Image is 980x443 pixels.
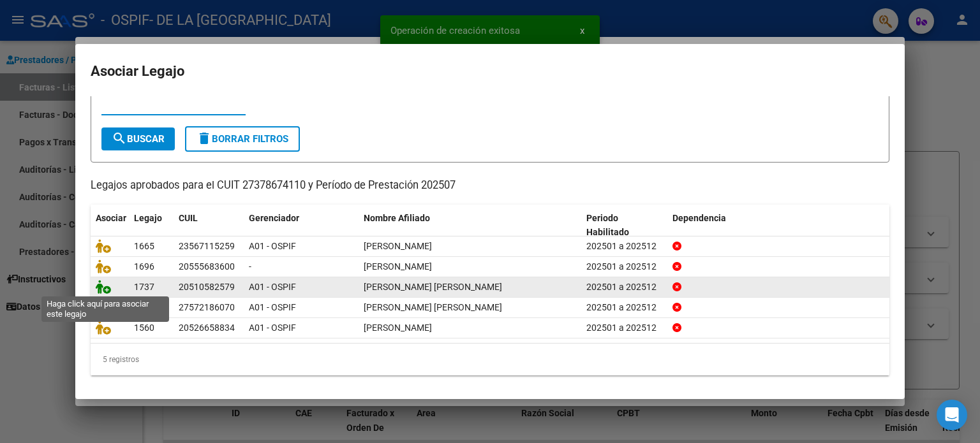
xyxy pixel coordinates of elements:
datatable-header-cell: Legajo [129,205,174,247]
span: Asociar [96,213,126,223]
span: 1665 [134,241,154,251]
span: ROJAS NEHEMIAS NICOLAS [364,261,432,272]
span: Dependencia [672,213,726,223]
button: Borrar Filtros [185,126,300,152]
div: 23567115259 [179,239,235,254]
div: 20526658834 [179,321,235,335]
span: A01 - OSPIF [249,282,296,292]
span: RECHE BENICIO JOAQUIN [364,241,432,251]
datatable-header-cell: Nombre Afiliado [359,205,581,247]
div: 202501 a 202512 [586,280,662,294]
div: 202501 a 202512 [586,300,662,315]
span: A01 - OSPIF [249,241,296,251]
p: Legajos aprobados para el CUIT 27378674110 y Período de Prestación 202507 [91,178,889,194]
div: 27572186070 [179,300,235,315]
datatable-header-cell: Asociar [91,205,129,247]
datatable-header-cell: Gerenciador [244,205,359,247]
span: 1696 [134,261,154,272]
div: 20510582579 [179,280,235,294]
div: 202501 a 202512 [586,239,662,254]
h2: Asociar Legajo [91,59,889,84]
span: Nombre Afiliado [364,213,430,223]
span: - [249,261,251,272]
mat-icon: delete [197,131,212,146]
span: 1737 [134,282,154,292]
div: Open Intercom Messenger [937,400,967,430]
div: 202501 a 202512 [586,321,662,335]
datatable-header-cell: CUIL [174,205,244,247]
span: QUISPE MARIA LUZ MERLINA [364,302,502,312]
div: 202501 a 202512 [586,259,662,274]
span: A01 - OSPIF [249,323,296,333]
span: CARRIZO CARDOZO BENJAMIN JOSUE [364,282,502,292]
span: Borrar Filtros [197,133,288,145]
span: GOMEZ CELIS BRUNO LEON [364,323,432,333]
datatable-header-cell: Dependencia [667,205,890,247]
span: CUIL [179,213,198,223]
span: Periodo Habilitado [586,213,629,238]
span: Gerenciador [249,213,299,223]
span: 1560 [134,323,154,333]
button: Buscar [101,127,175,150]
mat-icon: search [112,131,127,146]
span: Buscar [112,133,165,145]
div: 20555683600 [179,259,235,274]
span: Legajo [134,213,162,223]
span: 1658 [134,302,154,312]
datatable-header-cell: Periodo Habilitado [581,205,667,247]
div: 5 registros [91,344,889,375]
span: A01 - OSPIF [249,302,296,312]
